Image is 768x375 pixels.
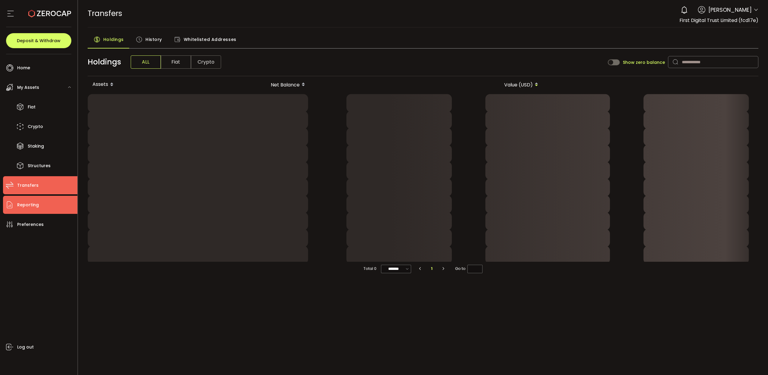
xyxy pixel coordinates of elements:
[6,33,71,48] button: Deposit & Withdraw
[88,80,193,90] div: Assets
[679,17,758,24] span: First Digital Trust Limited (fcd17e)
[145,33,162,45] span: History
[28,161,51,170] span: Structures
[364,264,376,273] span: Total 0
[103,33,124,45] span: Holdings
[17,39,61,43] span: Deposit & Withdraw
[193,80,310,90] div: Net Balance
[17,343,34,352] span: Log out
[426,264,437,273] li: 1
[184,33,236,45] span: Whitelisted Addresses
[426,80,543,90] div: Value (USD)
[161,55,191,69] span: Fiat
[88,56,121,68] span: Holdings
[28,122,43,131] span: Crypto
[623,60,665,64] span: Show zero balance
[17,64,30,72] span: Home
[17,220,44,229] span: Preferences
[455,264,482,273] span: Go to
[191,55,221,69] span: Crypto
[708,6,752,14] span: [PERSON_NAME]
[131,55,161,69] span: ALL
[88,8,122,19] span: Transfers
[17,201,39,209] span: Reporting
[17,181,39,190] span: Transfers
[28,142,44,151] span: Staking
[17,83,39,92] span: My Assets
[28,103,36,111] span: Fiat
[738,346,768,375] iframe: Chat Widget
